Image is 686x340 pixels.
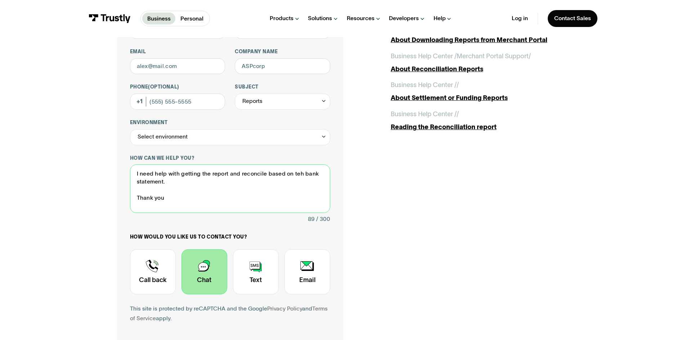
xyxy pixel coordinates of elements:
label: Subject [235,84,330,90]
label: Phone [130,84,225,90]
div: About Reconciliation Reports [391,64,569,74]
a: Business Help Center //Reading the Reconciliation report [391,109,569,132]
img: Trustly Logo [89,14,131,23]
div: Reading the Reconciliation report [391,122,569,132]
label: How would you like us to contact you? [130,234,330,240]
div: Contact Sales [554,15,591,22]
label: Email [130,49,225,55]
div: Help [434,15,446,22]
div: Products [270,15,293,22]
a: Log in [512,15,528,22]
div: Solutions [308,15,332,22]
p: Business [147,14,171,23]
div: Resources [347,15,375,22]
label: Company name [235,49,330,55]
div: Merchant Portal Support [457,51,529,61]
a: Business [142,13,175,24]
a: Privacy Policy [267,305,302,312]
input: ASPcorp [235,58,330,74]
div: / [457,80,459,90]
div: Business Help Center / [391,80,457,90]
p: Personal [180,14,203,23]
a: Contact Sales [548,10,597,27]
div: This site is protected by reCAPTCHA and the Google and apply. [130,304,330,323]
input: alex@mail.com [130,58,225,74]
div: About Downloading Reports from Merchant Portal [391,35,569,45]
div: Select environment [130,129,330,145]
div: Reports [242,96,263,106]
label: How can we help you? [130,155,330,162]
a: Business Help Center /Merchant Portal Support/About Reconciliation Reports [391,51,569,74]
div: / 300 [316,214,330,224]
div: / [457,109,459,119]
div: Business Help Center / [391,109,457,119]
div: Business Help Center / [391,51,457,61]
div: Developers [389,15,419,22]
div: Reports [235,94,330,110]
div: / [529,51,531,61]
div: About Settlement or Funding Reports [391,93,569,103]
label: Environment [130,119,330,126]
span: (Optional) [148,84,179,90]
input: (555) 555-5555 [130,94,225,110]
a: Business Help Center //About Settlement or Funding Reports [391,80,569,103]
div: Select environment [138,132,188,142]
div: 89 [308,214,314,224]
a: Personal [175,13,208,24]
